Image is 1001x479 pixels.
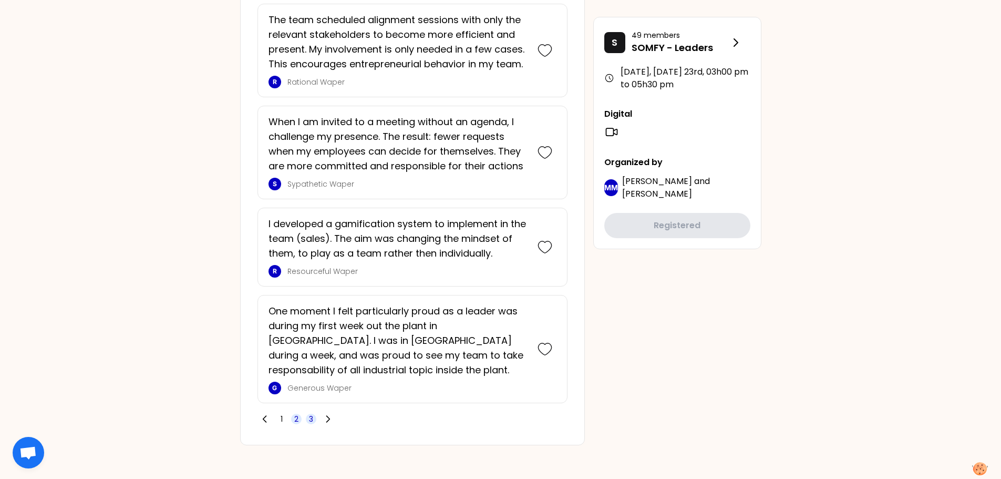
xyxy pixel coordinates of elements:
span: [PERSON_NAME] [622,175,692,187]
p: S [273,180,277,188]
div: [DATE], [DATE] 23rd , 03h00 pm to 05h30 pm [604,66,750,91]
span: 1 [281,414,283,424]
p: and [622,175,750,200]
span: 2 [294,414,298,424]
div: Aprire la chat [13,437,44,468]
p: G [272,384,277,392]
p: R [273,267,277,276]
p: Organized by [604,156,750,169]
span: [PERSON_NAME] [622,188,692,200]
p: S [612,35,617,50]
p: One moment I felt particularly proud as a leader was during my first week out the plant in [GEOGR... [269,304,527,378]
p: I developed a gamification system to implement in the team (sales). The aim was changing the mind... [269,217,527,261]
p: Generous Waper [287,383,527,393]
button: Registered [604,213,750,238]
p: Sypathetic Waper [287,179,527,189]
p: Rational Waper [287,77,527,87]
p: The team scheduled alignment sessions with only the relevant stakeholders to become more efficien... [269,13,527,72]
p: R [273,78,277,86]
p: MM [604,182,618,193]
span: 3 [309,414,313,424]
p: SOMFY - Leaders [632,40,729,55]
p: 49 members [632,30,729,40]
p: When I am invited to a meeting without an agenda, I challenge my presence. The result: fewer requ... [269,115,527,174]
p: Resourceful Waper [287,266,527,277]
p: Digital [604,108,750,120]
